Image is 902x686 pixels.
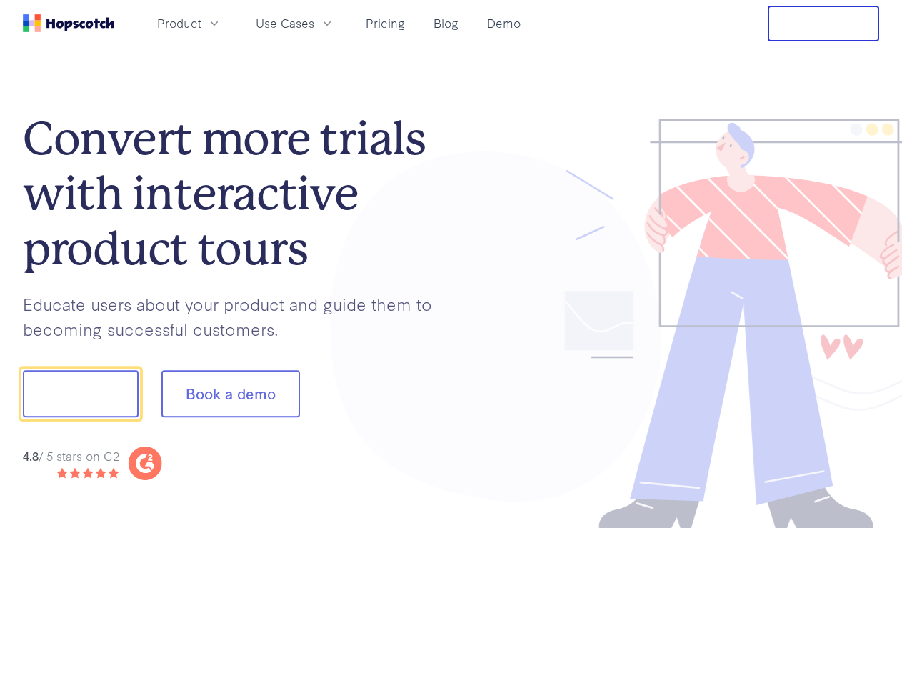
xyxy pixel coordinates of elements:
h1: Convert more trials with interactive product tours [23,111,451,276]
strong: 4.8 [23,447,39,464]
span: Use Cases [256,14,314,32]
a: Pricing [360,11,411,35]
a: Demo [481,11,526,35]
span: Product [157,14,201,32]
button: Show me! [23,371,139,418]
button: Book a demo [161,371,300,418]
a: Blog [428,11,464,35]
button: Free Trial [768,6,879,41]
button: Use Cases [247,11,343,35]
button: Product [149,11,230,35]
p: Educate users about your product and guide them to becoming successful customers. [23,292,451,341]
a: Home [23,14,114,32]
div: / 5 stars on G2 [23,447,119,465]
